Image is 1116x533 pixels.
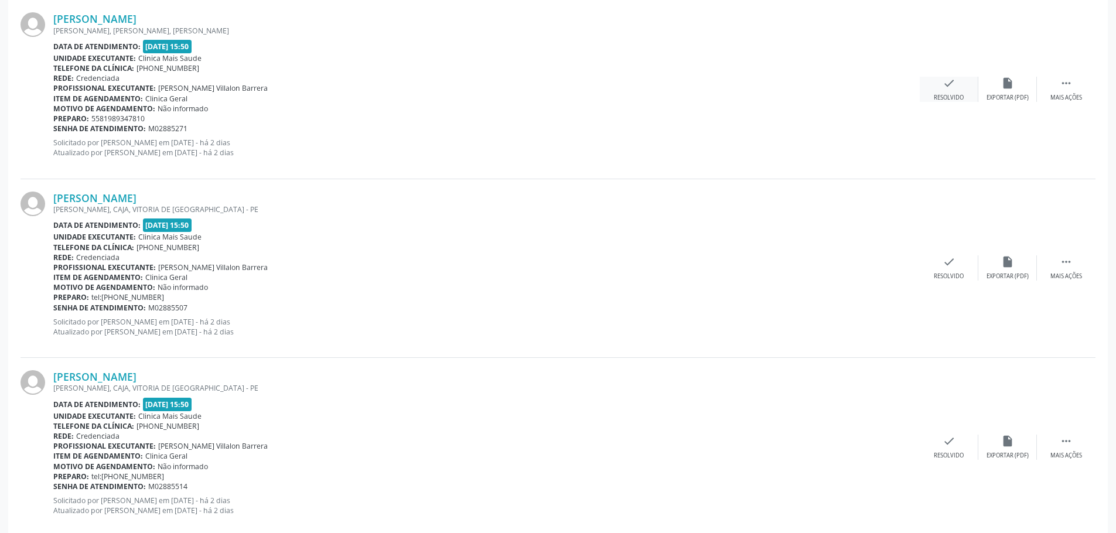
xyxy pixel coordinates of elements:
[53,204,920,214] div: [PERSON_NAME], CAJA, VITORIA DE [GEOGRAPHIC_DATA] - PE
[53,26,920,36] div: [PERSON_NAME], [PERSON_NAME], [PERSON_NAME]
[1001,435,1014,447] i: insert_drive_file
[53,303,146,313] b: Senha de atendimento:
[53,292,89,302] b: Preparo:
[53,220,141,230] b: Data de atendimento:
[138,53,202,63] span: Clinica Mais Saude
[138,411,202,421] span: Clinica Mais Saude
[158,441,268,451] span: [PERSON_NAME] Villalon Barrera
[91,114,145,124] span: 5581989347810
[987,272,1029,281] div: Exportar (PDF)
[76,252,120,262] span: Credenciada
[148,303,187,313] span: M02885507
[53,496,920,515] p: Solicitado por [PERSON_NAME] em [DATE] - há 2 dias Atualizado por [PERSON_NAME] em [DATE] - há 2 ...
[53,451,143,461] b: Item de agendamento:
[53,317,920,337] p: Solicitado por [PERSON_NAME] em [DATE] - há 2 dias Atualizado por [PERSON_NAME] em [DATE] - há 2 ...
[934,94,964,102] div: Resolvido
[1060,435,1073,447] i: 
[53,441,156,451] b: Profissional executante:
[53,411,136,421] b: Unidade executante:
[53,431,74,441] b: Rede:
[53,462,155,471] b: Motivo de agendamento:
[53,42,141,52] b: Data de atendimento:
[53,262,156,272] b: Profissional executante:
[53,282,155,292] b: Motivo de agendamento:
[53,12,136,25] a: [PERSON_NAME]
[53,370,136,383] a: [PERSON_NAME]
[53,73,74,83] b: Rede:
[148,124,187,134] span: M02885271
[943,255,955,268] i: check
[158,104,208,114] span: Não informado
[53,421,134,431] b: Telefone da clínica:
[53,124,146,134] b: Senha de atendimento:
[1060,255,1073,268] i: 
[53,63,134,73] b: Telefone da clínica:
[158,462,208,471] span: Não informado
[136,63,199,73] span: [PHONE_NUMBER]
[158,83,268,93] span: [PERSON_NAME] Villalon Barrera
[1050,94,1082,102] div: Mais ações
[53,383,920,393] div: [PERSON_NAME], CAJA, VITORIA DE [GEOGRAPHIC_DATA] - PE
[53,94,143,104] b: Item de agendamento:
[53,138,920,158] p: Solicitado por [PERSON_NAME] em [DATE] - há 2 dias Atualizado por [PERSON_NAME] em [DATE] - há 2 ...
[53,471,89,481] b: Preparo:
[76,431,120,441] span: Credenciada
[1050,272,1082,281] div: Mais ações
[53,192,136,204] a: [PERSON_NAME]
[145,272,187,282] span: Clinica Geral
[143,218,192,232] span: [DATE] 15:50
[943,77,955,90] i: check
[53,481,146,491] b: Senha de atendimento:
[53,399,141,409] b: Data de atendimento:
[934,452,964,460] div: Resolvido
[53,232,136,242] b: Unidade executante:
[136,421,199,431] span: [PHONE_NUMBER]
[138,232,202,242] span: Clinica Mais Saude
[91,292,164,302] span: tel:[PHONE_NUMBER]
[148,481,187,491] span: M02885514
[1001,77,1014,90] i: insert_drive_file
[53,252,74,262] b: Rede:
[943,435,955,447] i: check
[1060,77,1073,90] i: 
[53,53,136,63] b: Unidade executante:
[143,40,192,53] span: [DATE] 15:50
[145,94,187,104] span: Clinica Geral
[53,114,89,124] b: Preparo:
[53,104,155,114] b: Motivo de agendamento:
[1001,255,1014,268] i: insert_drive_file
[934,272,964,281] div: Resolvido
[158,262,268,272] span: [PERSON_NAME] Villalon Barrera
[53,242,134,252] b: Telefone da clínica:
[76,73,120,83] span: Credenciada
[91,471,164,481] span: tel:[PHONE_NUMBER]
[21,370,45,395] img: img
[53,272,143,282] b: Item de agendamento:
[53,83,156,93] b: Profissional executante:
[136,242,199,252] span: [PHONE_NUMBER]
[987,94,1029,102] div: Exportar (PDF)
[145,451,187,461] span: Clinica Geral
[1050,452,1082,460] div: Mais ações
[987,452,1029,460] div: Exportar (PDF)
[21,12,45,37] img: img
[143,398,192,411] span: [DATE] 15:50
[158,282,208,292] span: Não informado
[21,192,45,216] img: img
